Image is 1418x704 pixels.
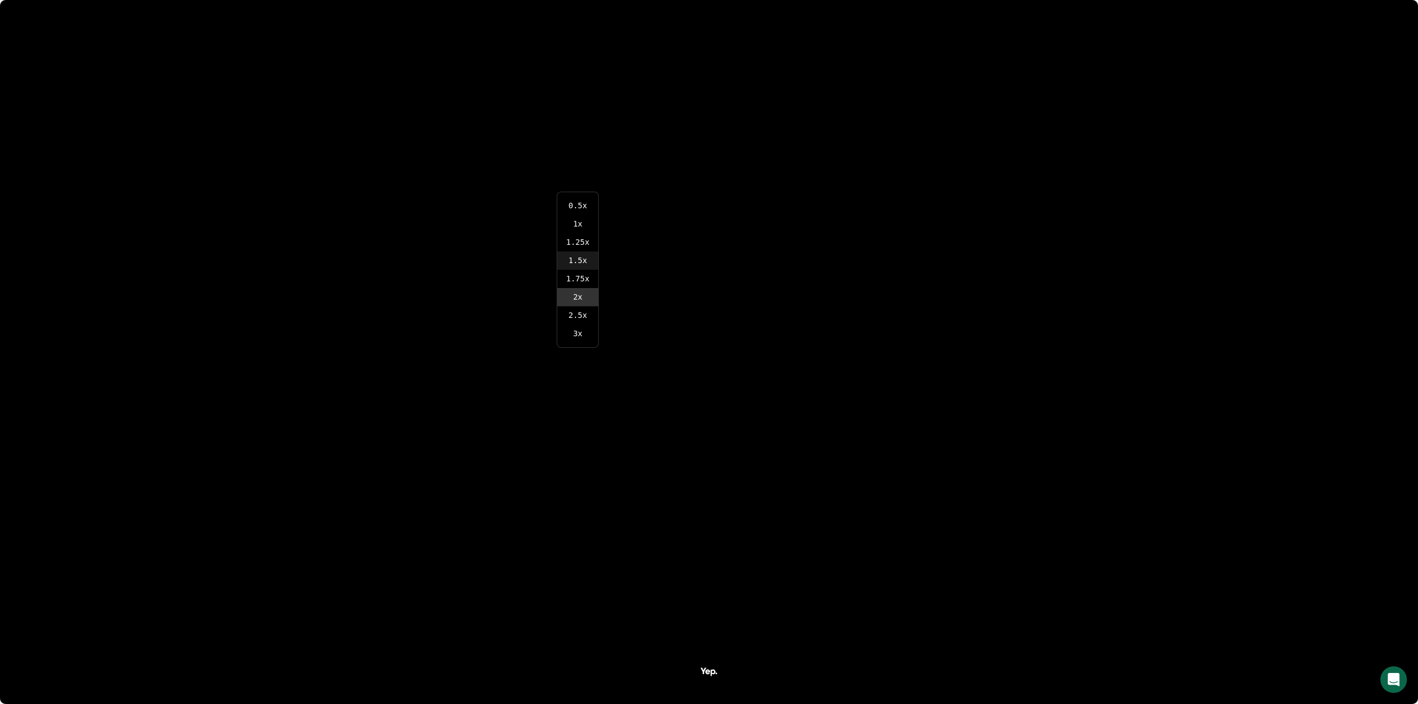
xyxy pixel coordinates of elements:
li: 1.5 x [557,251,598,270]
div: Open Intercom Messenger [1380,666,1407,693]
li: 1 x [557,215,598,233]
li: 1.75 x [557,270,598,288]
li: 3 x [557,325,598,343]
li: 1.25 x [557,233,598,251]
li: 2.5 x [557,306,598,325]
li: 0.5 x [557,197,598,215]
li: 2 x [557,288,598,306]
